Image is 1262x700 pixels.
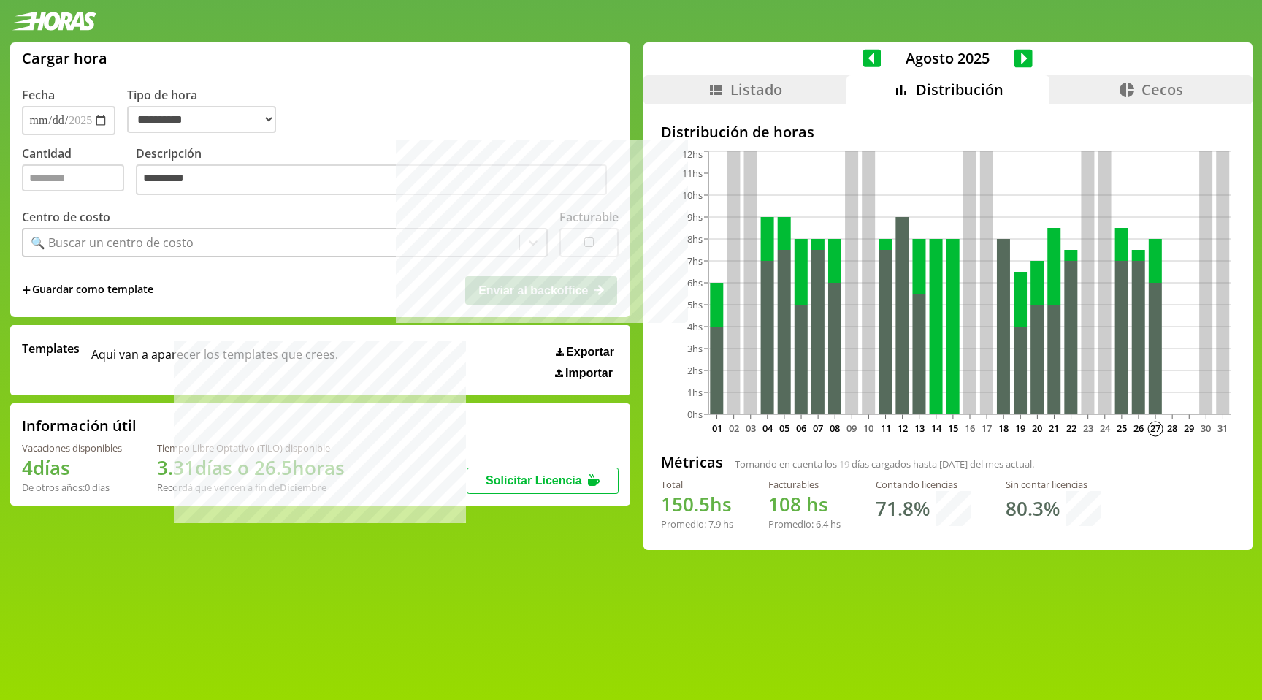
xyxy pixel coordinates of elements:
span: Cecos [1141,80,1183,99]
text: 18 [998,422,1009,435]
div: Promedio: hs [661,517,733,530]
text: 12 [897,422,907,435]
span: Tomando en cuenta los días cargados hasta [DATE] del mes actual. [735,457,1034,471]
div: Vacaciones disponibles [22,441,122,454]
h1: 80.3 % [1006,495,1060,522]
tspan: 3hs [687,342,703,355]
tspan: 4hs [687,320,703,333]
span: 6.4 [816,517,828,530]
button: Solicitar Licencia [467,468,619,494]
label: Fecha [22,87,55,103]
tspan: 10hs [682,189,703,202]
h2: Métricas [661,452,723,472]
input: Cantidad [22,164,124,191]
text: 24 [1099,422,1110,435]
button: Exportar [551,345,619,359]
tspan: 0hs [687,408,703,421]
div: Contando licencias [876,478,971,491]
span: 19 [839,457,849,471]
span: +Guardar como template [22,282,153,298]
text: 25 [1116,422,1126,435]
text: 23 [1082,422,1093,435]
div: Sin contar licencias [1006,478,1101,491]
text: 06 [796,422,806,435]
tspan: 1hs [687,386,703,399]
h1: hs [661,491,733,517]
text: 13 [914,422,924,435]
text: 09 [846,422,857,435]
span: Aqui van a aparecer los templates que crees. [91,341,338,380]
div: Recordá que vencen a fin de [157,481,345,494]
text: 07 [813,422,823,435]
img: logotipo [12,12,96,31]
span: 7.9 [708,517,721,530]
textarea: Descripción [136,164,607,195]
tspan: 6hs [687,276,703,289]
label: Centro de costo [22,209,110,225]
tspan: 9hs [687,210,703,224]
div: Total [661,478,733,491]
span: Exportar [566,346,614,359]
text: 28 [1167,422,1177,435]
label: Cantidad [22,145,136,199]
tspan: 11hs [682,167,703,180]
h1: 71.8 % [876,495,930,522]
h1: 3.31 días o 26.5 horas [157,454,345,481]
text: 08 [830,422,840,435]
label: Tipo de hora [127,87,288,135]
h1: Cargar hora [22,48,107,68]
tspan: 2hs [687,364,703,377]
h2: Información útil [22,416,137,435]
div: Facturables [768,478,841,491]
text: 29 [1184,422,1194,435]
text: 30 [1201,422,1211,435]
text: 31 [1217,422,1228,435]
span: Solicitar Licencia [486,474,582,487]
text: 26 [1133,422,1143,435]
h1: 4 días [22,454,122,481]
text: 20 [1032,422,1042,435]
text: 16 [965,422,975,435]
span: Importar [565,367,613,380]
div: De otros años: 0 días [22,481,122,494]
label: Facturable [559,209,619,225]
tspan: 7hs [687,254,703,267]
text: 21 [1049,422,1059,435]
text: 15 [947,422,957,435]
text: 19 [1015,422,1025,435]
text: 27 [1150,422,1160,435]
text: 01 [711,422,722,435]
span: Agosto 2025 [881,48,1014,68]
div: Promedio: hs [768,517,841,530]
select: Tipo de hora [127,106,276,133]
div: Tiempo Libre Optativo (TiLO) disponible [157,441,345,454]
span: Listado [730,80,782,99]
tspan: 8hs [687,232,703,246]
text: 11 [880,422,890,435]
b: Diciembre [280,481,326,494]
div: 🔍 Buscar un centro de costo [31,235,194,251]
tspan: 12hs [682,148,703,161]
text: 05 [779,422,789,435]
text: 22 [1066,422,1076,435]
text: 14 [930,422,941,435]
h1: hs [768,491,841,517]
text: 04 [762,422,773,435]
text: 02 [728,422,738,435]
label: Descripción [136,145,619,199]
text: 17 [982,422,992,435]
tspan: 5hs [687,298,703,311]
span: 108 [768,491,801,517]
text: 03 [745,422,755,435]
span: 150.5 [661,491,710,517]
span: Distribución [916,80,1003,99]
h2: Distribución de horas [661,122,1235,142]
text: 10 [863,422,873,435]
span: + [22,282,31,298]
span: Templates [22,341,80,357]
